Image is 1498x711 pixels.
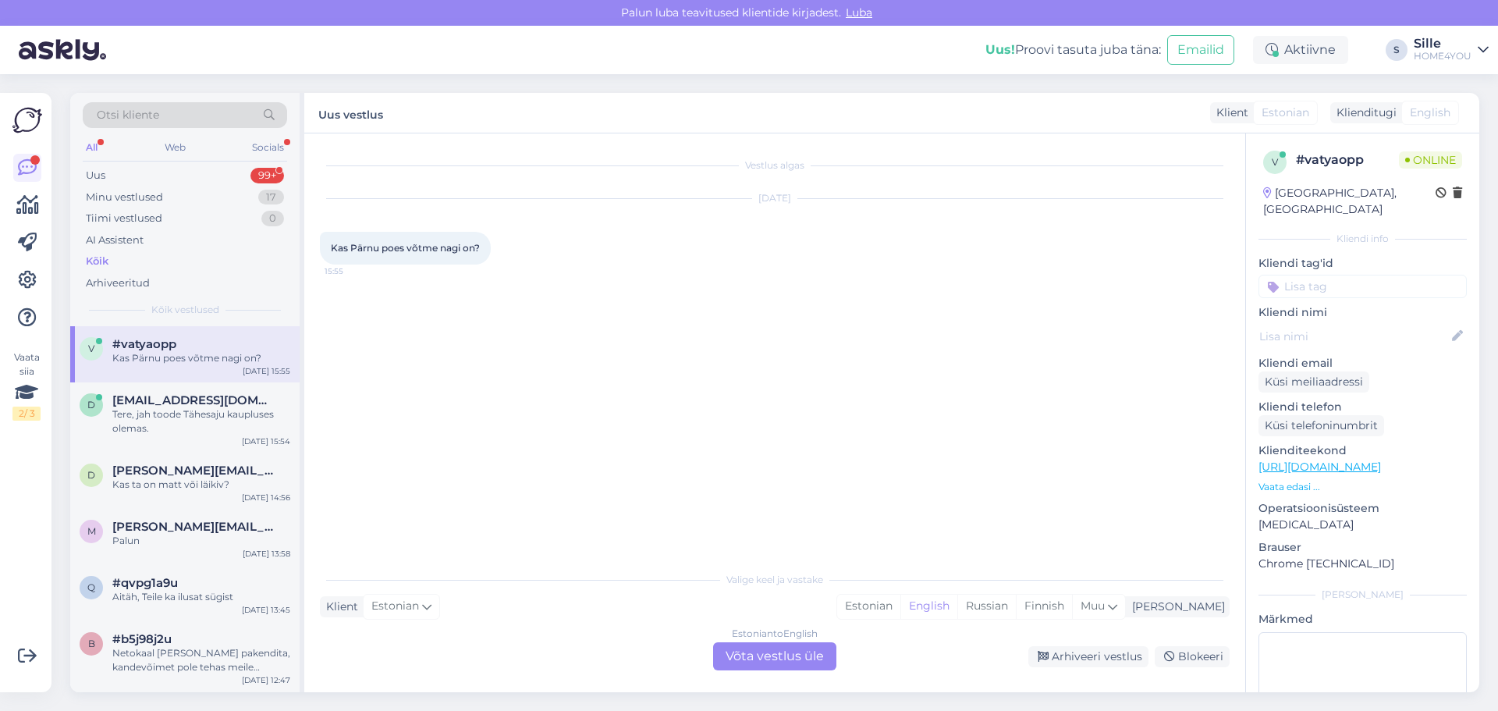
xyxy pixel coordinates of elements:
div: Sille [1414,37,1471,50]
div: Kas ta on matt või läikiv? [112,478,290,492]
div: [PERSON_NAME] [1126,599,1225,615]
div: [GEOGRAPHIC_DATA], [GEOGRAPHIC_DATA] [1263,185,1436,218]
div: 0 [261,211,284,226]
div: Arhiveeri vestlus [1028,646,1148,667]
div: Võta vestlus üle [713,642,836,670]
span: Kõik vestlused [151,303,219,317]
div: [DATE] 13:45 [242,604,290,616]
div: Kliendi info [1258,232,1467,246]
span: English [1410,105,1450,121]
div: Kas Pärnu poes võtme nagi on? [112,351,290,365]
div: Proovi tasuta juba täna: [985,41,1161,59]
div: Tiimi vestlused [86,211,162,226]
div: [PERSON_NAME] [1258,588,1467,602]
span: Estonian [1262,105,1309,121]
p: Vaata edasi ... [1258,480,1467,494]
div: Aktiivne [1253,36,1348,64]
div: [DATE] 13:58 [243,548,290,560]
span: denchha@mail.ru [112,393,275,407]
label: Uus vestlus [318,102,383,123]
span: q [87,581,95,593]
p: Kliendi tag'id [1258,255,1467,272]
img: Askly Logo [12,105,42,135]
div: Russian [957,595,1016,618]
div: Klient [320,599,358,615]
span: Estonian [371,598,419,615]
div: Klienditugi [1330,105,1397,121]
p: [MEDICAL_DATA] [1258,517,1467,533]
span: d [87,469,95,481]
div: [DATE] 12:47 [242,674,290,686]
div: Valige keel ja vastake [320,573,1230,587]
span: diana.povaljajeva@gmail.com [112,464,275,478]
div: Estonian [837,595,900,618]
span: Luba [841,5,877,20]
div: Estonian to English [732,627,818,641]
div: Vaata siia [12,350,41,421]
div: Finnish [1016,595,1072,618]
div: 2 / 3 [12,407,41,421]
div: Uus [86,168,105,183]
div: Socials [249,137,287,158]
div: S [1386,39,1407,61]
div: Tere, jah toode Tähesaju kaupluses olemas. [112,407,290,435]
span: b [88,638,95,649]
span: 15:55 [325,265,383,277]
div: [DATE] [320,191,1230,205]
div: # vatyaopp [1296,151,1399,169]
p: Chrome [TECHNICAL_ID] [1258,556,1467,572]
span: d [87,399,95,411]
span: v [1272,156,1278,168]
p: Klienditeekond [1258,443,1467,459]
div: [DATE] 15:55 [243,365,290,377]
div: Arhiveeritud [86,276,150,291]
a: [URL][DOMAIN_NAME] [1258,460,1381,474]
p: Märkmed [1258,611,1467,627]
p: Brauser [1258,539,1467,556]
div: English [900,595,957,618]
p: Kliendi email [1258,355,1467,371]
div: Küsi telefoninumbrit [1258,415,1384,436]
p: Operatsioonisüsteem [1258,500,1467,517]
div: Kõik [86,254,108,269]
div: HOME4YOU [1414,50,1471,62]
div: Palun [112,534,290,548]
div: Netokaal [PERSON_NAME] pakendita, kandevõimet pole tehas meile andnud, aga 10 kg kannatab kindlasti. [112,646,290,674]
div: All [83,137,101,158]
span: Kas Pärnu poes võtme nagi on? [331,242,480,254]
span: #b5j98j2u [112,632,172,646]
span: Muu [1081,599,1105,613]
div: [DATE] 14:56 [242,492,290,503]
input: Lisa nimi [1259,328,1449,345]
div: Blokeeri [1155,646,1230,667]
b: Uus! [985,42,1015,57]
div: [DATE] 15:54 [242,435,290,447]
span: Online [1399,151,1462,169]
p: Kliendi telefon [1258,399,1467,415]
div: Vestlus algas [320,158,1230,172]
a: SilleHOME4YOU [1414,37,1489,62]
div: Web [162,137,189,158]
div: Minu vestlused [86,190,163,205]
div: 99+ [250,168,284,183]
p: Kliendi nimi [1258,304,1467,321]
div: Küsi meiliaadressi [1258,371,1369,393]
span: merle.tde@gmail.com [112,520,275,534]
div: AI Assistent [86,233,144,248]
div: Klient [1210,105,1248,121]
span: m [87,525,96,537]
div: Aitäh, Teile ka ilusat sügist [112,590,290,604]
input: Lisa tag [1258,275,1467,298]
div: 17 [258,190,284,205]
span: #vatyaopp [112,337,176,351]
span: #qvpg1a9u [112,576,178,590]
span: Otsi kliente [97,107,159,123]
button: Emailid [1167,35,1234,65]
span: v [88,343,94,354]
